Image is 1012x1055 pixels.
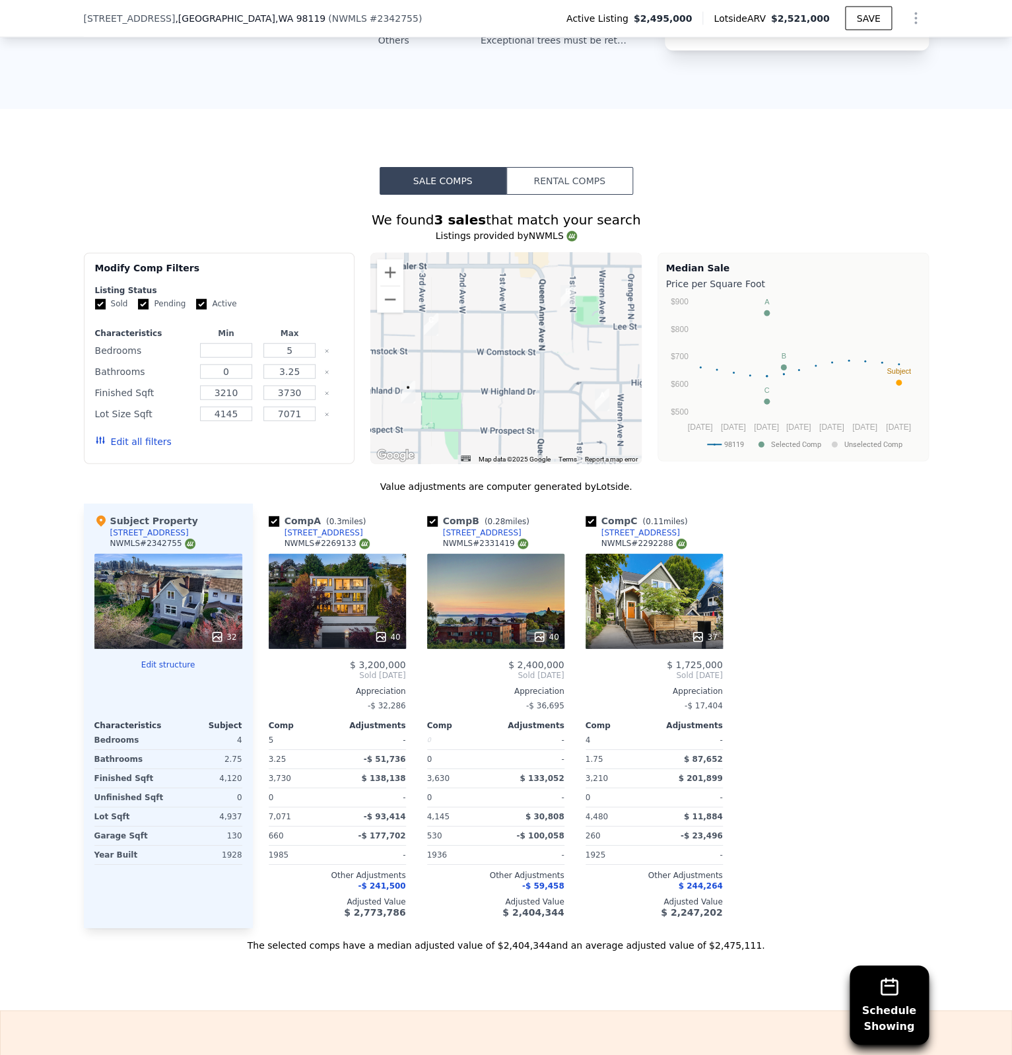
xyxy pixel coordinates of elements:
[269,720,337,731] div: Comp
[378,34,481,47] div: Others
[786,423,811,432] text: [DATE]
[427,793,432,802] span: 0
[667,660,723,670] span: $ 1,725,000
[175,12,325,25] span: , [GEOGRAPHIC_DATA]
[324,370,329,375] button: Clear
[94,514,198,527] div: Subject Property
[427,897,564,907] div: Adjusted Value
[601,527,680,538] div: [STREET_ADDRESS]
[427,686,564,697] div: Appreciation
[95,328,192,339] div: Characteristics
[657,731,723,749] div: -
[94,788,166,807] div: Unfinished Sqft
[95,384,192,402] div: Finished Sqft
[526,701,564,710] span: -$ 36,695
[586,750,652,768] div: 1.75
[211,630,236,644] div: 32
[329,517,342,526] span: 0.3
[84,229,929,242] div: Listings provided by NWMLS
[185,539,195,549] img: NWMLS Logo
[380,167,506,195] button: Sale Comps
[94,750,166,768] div: Bathrooms
[95,285,344,296] div: Listing Status
[359,539,370,549] img: NWMLS Logo
[94,807,166,826] div: Lot Sqft
[646,517,663,526] span: 0.11
[324,349,329,354] button: Clear
[714,12,770,25] span: Lotside ARV
[676,539,687,549] img: NWMLS Logo
[171,827,242,845] div: 130
[771,440,821,449] text: Selected Comp
[753,423,778,432] text: [DATE]
[678,774,722,783] span: $ 201,899
[94,731,166,749] div: Bedrooms
[269,897,406,907] div: Adjusted Value
[269,527,363,538] a: [STREET_ADDRESS]
[94,827,166,845] div: Garage Sqft
[498,846,564,864] div: -
[885,423,910,432] text: [DATE]
[269,793,274,802] span: 0
[902,5,929,32] button: Show Options
[487,517,505,526] span: 0.28
[358,881,405,891] span: -$ 241,500
[720,423,745,432] text: [DATE]
[670,380,688,389] text: $600
[84,12,176,25] span: [STREET_ADDRESS]
[401,381,415,403] div: 307 W Highland Dr
[887,367,911,375] text: Subject
[586,774,608,783] span: 3,210
[94,720,168,731] div: Characteristics
[370,13,419,24] span: # 2342755
[533,630,558,644] div: 40
[340,731,406,749] div: -
[340,846,406,864] div: -
[427,750,493,768] div: 0
[771,13,830,24] span: $2,521,000
[844,440,902,449] text: Unselected Comp
[364,755,406,764] span: -$ 51,736
[560,285,575,308] div: 1401 1st Ave N
[168,720,242,731] div: Subject
[377,259,403,286] button: Zoom in
[269,735,274,745] span: 5
[94,846,166,864] div: Year Built
[666,293,920,458] svg: A chart.
[84,211,929,229] div: We found that match your search
[427,670,564,681] span: Sold [DATE]
[358,831,405,840] span: -$ 177,702
[518,539,528,549] img: NWMLS Logo
[424,314,438,336] div: 1308 3rd Ave W
[684,755,723,764] span: $ 87,652
[196,299,207,310] input: Active
[661,907,722,918] span: $ 2,247,202
[171,846,242,864] div: 1928
[566,12,634,25] span: Active Listing
[685,701,723,710] span: -$ 17,404
[586,670,723,681] span: Sold [DATE]
[368,701,406,710] span: -$ 32,286
[171,750,242,768] div: 2.75
[84,480,929,493] div: Value adjustments are computer generated by Lotside .
[724,440,744,449] text: 98119
[586,793,591,802] span: 0
[586,846,652,864] div: 1925
[845,7,891,30] button: SAVE
[670,325,688,334] text: $800
[95,435,172,448] button: Edit all filters
[427,812,450,821] span: 4,145
[516,831,564,840] span: -$ 100,058
[670,297,688,306] text: $900
[321,517,371,526] span: ( miles)
[84,928,929,952] div: The selected comps have a median adjusted value of $2,404,344 and an average adjusted value of $2...
[269,870,406,881] div: Other Adjustments
[427,514,535,527] div: Comp B
[657,846,723,864] div: -
[269,846,335,864] div: 1985
[586,897,723,907] div: Adjusted Value
[595,389,609,411] div: 116 Prospect St
[337,720,406,731] div: Adjustments
[691,630,717,644] div: 37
